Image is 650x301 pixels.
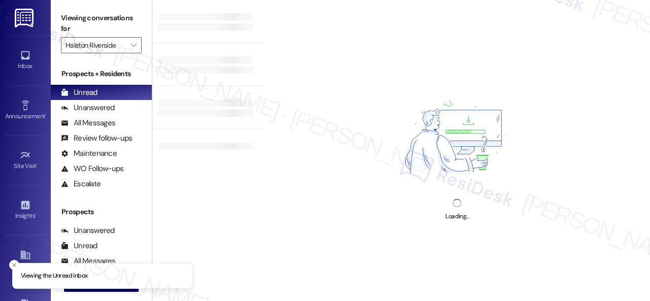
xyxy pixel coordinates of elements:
[5,196,46,224] a: Insights •
[51,207,152,217] div: Prospects
[45,111,47,118] span: •
[35,211,37,218] span: •
[61,179,101,189] div: Escalate
[61,87,97,98] div: Unread
[61,225,115,236] div: Unanswered
[5,47,46,74] a: Inbox
[131,41,136,49] i: 
[445,211,468,222] div: Loading...
[61,10,142,37] label: Viewing conversations for
[21,272,87,281] p: Viewing the Unread inbox
[37,161,38,168] span: •
[66,37,125,53] input: All communities
[61,241,97,251] div: Unread
[61,133,132,144] div: Review follow-ups
[51,69,152,79] div: Prospects + Residents
[61,118,115,128] div: All Messages
[15,9,36,27] img: ResiDesk Logo
[5,147,46,174] a: Site Visit •
[9,260,19,270] button: Close toast
[61,148,117,159] div: Maintenance
[61,163,123,174] div: WO Follow-ups
[5,246,46,274] a: Buildings
[61,103,115,113] div: Unanswered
